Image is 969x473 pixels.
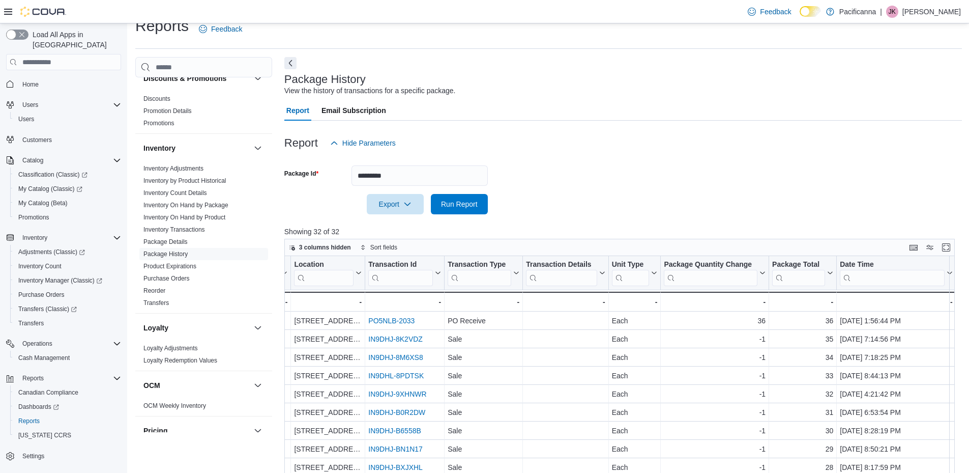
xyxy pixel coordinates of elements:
a: Classification (Classic) [10,168,125,182]
button: Inventory [2,231,125,245]
span: Inventory Count [14,260,121,272]
a: Transfers [14,317,48,329]
a: IN9DHJ-B6558B [368,427,421,435]
span: Customers [18,133,121,146]
h3: Discounts & Promotions [143,73,226,84]
span: My Catalog (Classic) [14,183,121,195]
button: My Catalog (Beta) [10,196,125,210]
span: Inventory [22,234,47,242]
span: Inventory Count Details [143,189,207,197]
h1: Reports [135,16,189,36]
h3: OCM [143,380,160,391]
div: Transaction Id [368,260,433,270]
span: Catalog [18,154,121,166]
div: -1 [664,352,766,364]
a: Reports [14,415,44,427]
a: Purchase Orders [143,275,190,282]
img: Cova [20,7,66,17]
button: Location [294,260,362,286]
p: Pacificanna [839,6,876,18]
button: Export [367,194,424,214]
button: Transaction Details [526,260,605,286]
div: Inventory [135,162,272,313]
span: Inventory Count [18,262,62,270]
a: Package Details [143,238,188,245]
button: Pricing [143,426,250,436]
div: 35 [772,333,833,346]
span: Operations [22,340,52,348]
span: Canadian Compliance [14,386,121,399]
a: Inventory On Hand by Package [143,202,228,209]
button: Sort fields [356,241,401,254]
button: Inventory [143,143,250,153]
div: - [772,296,833,308]
div: [STREET_ADDRESS] [294,425,362,437]
div: [STREET_ADDRESS] [294,407,362,419]
div: - [611,296,657,308]
button: Settings [2,449,125,463]
a: Dashboards [10,400,125,414]
span: My Catalog (Classic) [18,185,82,193]
span: Package Details [143,238,188,246]
a: Transfers (Classic) [10,302,125,316]
button: OCM [143,380,250,391]
span: Transfers [18,319,44,327]
button: Enter fullscreen [940,241,952,254]
div: - [239,296,287,308]
div: - [448,296,519,308]
div: - [368,296,441,308]
div: Sale [448,425,519,437]
div: -1 [664,407,766,419]
div: Each [611,407,657,419]
span: Loyalty Redemption Values [143,356,217,365]
a: Transfers [143,299,169,307]
button: Reports [18,372,48,384]
div: 29 [772,443,833,456]
button: Users [10,112,125,126]
a: IN9DHL-8PDTSK [368,372,424,380]
button: OCM [252,379,264,392]
span: Product Expirations [143,262,196,270]
a: IN9DHJ-8M6XS8 [368,354,423,362]
button: Catalog [2,153,125,168]
button: Inventory [18,232,51,244]
a: Canadian Compliance [14,386,82,399]
div: Sale [448,333,519,346]
div: Sale [448,407,519,419]
span: Promotions [18,213,49,221]
span: Purchase Orders [18,291,65,299]
a: Discounts [143,95,170,102]
span: Operations [18,338,121,350]
a: Promotions [14,211,53,224]
a: OCM Weekly Inventory [143,402,206,409]
span: Purchase Orders [143,274,190,283]
button: Unit Type [611,260,657,286]
button: 3 columns hidden [285,241,355,254]
span: Sort fields [370,243,397,252]
h3: Inventory [143,143,175,153]
span: Reports [18,417,40,425]
a: Cash Management [14,352,74,364]
div: [DATE] 8:28:19 PM [840,425,953,437]
span: Package History [143,250,188,258]
a: Loyalty Redemption Values [143,357,217,364]
span: Feedback [760,7,791,17]
span: Inventory Manager (Classic) [14,274,121,287]
a: Settings [18,450,48,462]
span: My Catalog (Beta) [18,199,68,207]
a: Users [14,113,38,125]
button: Keyboard shortcuts [907,241,920,254]
span: Cash Management [18,354,70,362]
span: Inventory Adjustments [143,164,203,173]
a: Loyalty Adjustments [143,345,198,352]
button: Transaction Type [448,260,519,286]
span: Purchase Orders [14,289,121,301]
div: - [664,296,766,308]
p: | [880,6,882,18]
p: [PERSON_NAME] [902,6,961,18]
span: Dashboards [18,403,59,411]
a: Customers [18,134,56,146]
a: Home [18,78,43,91]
